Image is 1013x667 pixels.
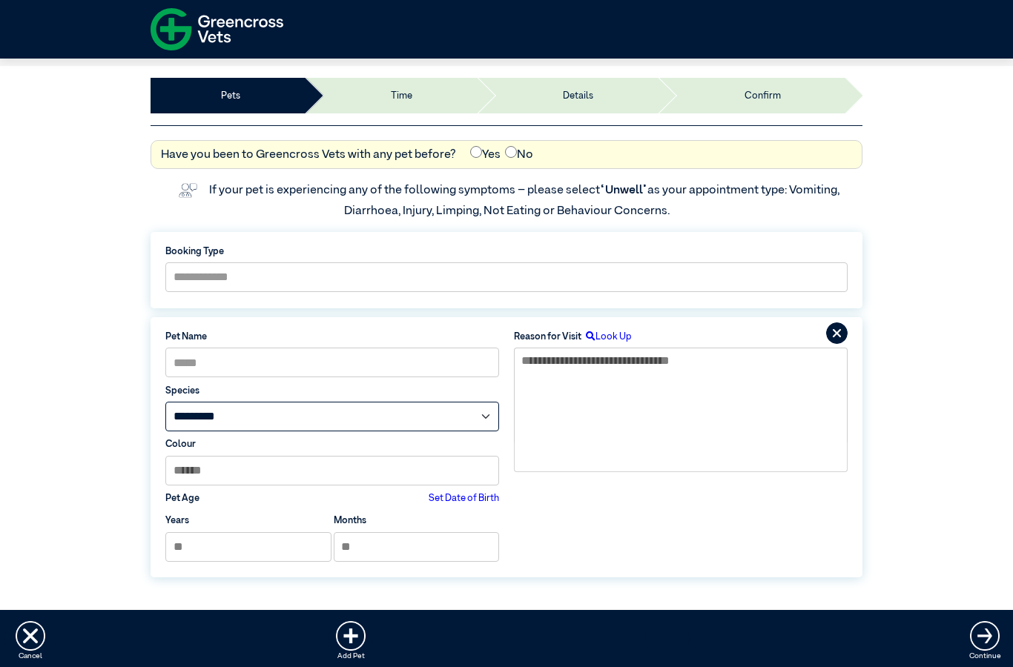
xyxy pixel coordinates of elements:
[221,89,240,103] a: Pets
[161,146,456,164] label: Have you been to Greencross Vets with any pet before?
[334,514,366,528] label: Months
[209,185,842,217] label: If your pet is experiencing any of the following symptoms – please select as your appointment typ...
[165,245,848,259] label: Booking Type
[165,491,199,505] label: Pet Age
[174,179,202,202] img: vet
[581,330,632,344] label: Look Up
[429,491,499,505] label: Set Date of Birth
[470,146,482,158] input: Yes
[165,384,499,398] label: Species
[151,4,283,55] img: f-logo
[505,146,517,158] input: No
[600,185,647,196] span: “Unwell”
[165,330,499,344] label: Pet Name
[165,437,499,451] label: Colour
[165,514,189,528] label: Years
[514,330,581,344] label: Reason for Visit
[470,146,501,164] label: Yes
[505,146,533,164] label: No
